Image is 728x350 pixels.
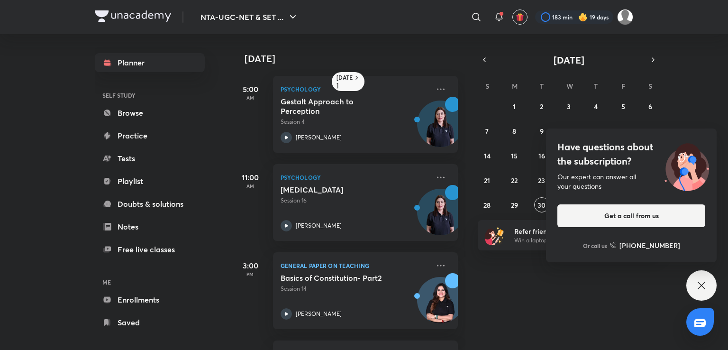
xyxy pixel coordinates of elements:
[621,102,625,111] abbr: September 5, 2025
[567,102,571,111] abbr: September 3, 2025
[95,290,205,309] a: Enrollments
[621,82,625,91] abbr: Friday
[534,197,549,212] button: September 30, 2025
[485,127,489,136] abbr: September 7, 2025
[538,176,545,185] abbr: September 23, 2025
[484,151,491,160] abbr: September 14, 2025
[566,82,573,91] abbr: Wednesday
[512,82,518,91] abbr: Monday
[534,123,549,138] button: September 9, 2025
[337,74,353,89] h6: [DATE]
[507,99,522,114] button: September 1, 2025
[480,173,495,188] button: September 21, 2025
[648,82,652,91] abbr: Saturday
[514,236,631,245] p: Win a laptop, vouchers & more
[561,123,576,138] button: September 10, 2025
[620,127,626,136] abbr: September 12, 2025
[610,240,680,250] a: [PHONE_NUMBER]
[281,172,429,183] p: Psychology
[485,226,504,245] img: referral
[554,54,584,66] span: [DATE]
[588,99,603,114] button: September 4, 2025
[616,99,631,114] button: September 5, 2025
[648,102,652,111] abbr: September 6, 2025
[594,102,598,111] abbr: September 4, 2025
[296,221,342,230] p: [PERSON_NAME]
[418,282,463,328] img: Avatar
[484,176,490,185] abbr: September 21, 2025
[281,185,399,194] h5: Personality Disorders
[281,196,429,205] p: Session 16
[95,87,205,103] h6: SELF STUDY
[647,127,654,136] abbr: September 13, 2025
[281,273,399,283] h5: Basics of Constitution- Part2
[507,197,522,212] button: September 29, 2025
[231,95,269,101] p: AM
[95,274,205,290] h6: ME
[95,149,205,168] a: Tests
[534,148,549,163] button: September 16, 2025
[95,126,205,145] a: Practice
[578,12,588,22] img: streak
[511,201,518,210] abbr: September 29, 2025
[507,148,522,163] button: September 15, 2025
[534,99,549,114] button: September 2, 2025
[594,82,598,91] abbr: Thursday
[540,127,544,136] abbr: September 9, 2025
[514,226,631,236] h6: Refer friends
[511,151,518,160] abbr: September 15, 2025
[281,97,399,116] h5: Gestalt Approach to Perception
[593,127,599,136] abbr: September 11, 2025
[95,10,171,24] a: Company Logo
[557,172,705,191] div: Our expert can answer all your questions
[231,271,269,277] p: PM
[561,99,576,114] button: September 3, 2025
[95,194,205,213] a: Doubts & solutions
[418,106,463,151] img: Avatar
[95,103,205,122] a: Browse
[296,310,342,318] p: [PERSON_NAME]
[537,201,546,210] abbr: September 30, 2025
[231,183,269,189] p: AM
[483,201,491,210] abbr: September 28, 2025
[480,197,495,212] button: September 28, 2025
[281,83,429,95] p: Psychology
[245,53,467,64] h4: [DATE]
[540,82,544,91] abbr: Tuesday
[513,102,516,111] abbr: September 1, 2025
[617,9,633,25] img: Atia khan
[619,240,680,250] h6: [PHONE_NUMBER]
[538,151,545,160] abbr: September 16, 2025
[231,260,269,271] h5: 3:00
[512,9,528,25] button: avatar
[281,285,429,293] p: Session 14
[643,99,658,114] button: September 6, 2025
[95,53,205,72] a: Planner
[512,127,516,136] abbr: September 8, 2025
[643,123,658,138] button: September 13, 2025
[491,53,646,66] button: [DATE]
[485,82,489,91] abbr: Sunday
[616,123,631,138] button: September 12, 2025
[588,123,603,138] button: September 11, 2025
[296,133,342,142] p: [PERSON_NAME]
[95,10,171,22] img: Company Logo
[231,83,269,95] h5: 5:00
[557,140,705,168] h4: Have questions about the subscription?
[511,176,518,185] abbr: September 22, 2025
[95,172,205,191] a: Playlist
[557,204,705,227] button: Get a call from us
[480,123,495,138] button: September 7, 2025
[534,173,549,188] button: September 23, 2025
[565,127,572,136] abbr: September 10, 2025
[480,148,495,163] button: September 14, 2025
[507,123,522,138] button: September 8, 2025
[95,313,205,332] a: Saved
[657,140,717,191] img: ttu_illustration_new.svg
[231,172,269,183] h5: 11:00
[95,240,205,259] a: Free live classes
[195,8,304,27] button: NTA-UGC-NET & SET ...
[95,217,205,236] a: Notes
[540,102,543,111] abbr: September 2, 2025
[583,241,607,250] p: Or call us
